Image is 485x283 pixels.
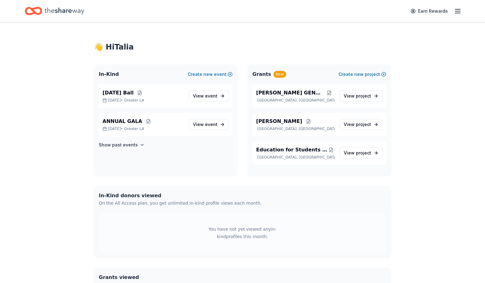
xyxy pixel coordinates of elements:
[99,141,145,149] button: Show past events
[94,42,391,52] div: 👋 Hi Talia
[103,118,142,125] span: ANNUAL GALA
[103,98,184,103] p: [DATE] •
[256,155,335,160] p: [GEOGRAPHIC_DATA], [GEOGRAPHIC_DATA]
[99,274,259,281] div: Grants viewed
[407,6,452,17] a: Earn Rewards
[205,122,217,127] span: event
[340,119,382,130] a: View project
[256,98,335,103] p: [GEOGRAPHIC_DATA], [GEOGRAPHIC_DATA]
[203,71,213,78] span: new
[356,93,371,98] span: project
[356,122,371,127] span: project
[339,71,386,78] button: Createnewproject
[340,90,382,102] a: View project
[189,119,229,130] a: View event
[103,126,184,131] p: [DATE] •
[188,71,233,78] button: Createnewevent
[252,71,271,78] span: Grants
[103,89,133,97] span: [DATE] Ball
[205,93,217,98] span: event
[340,147,382,159] a: View project
[99,71,119,78] span: In-Kind
[25,4,84,18] a: Home
[356,150,371,155] span: project
[204,225,281,240] div: You have not yet viewed any in-kind profiles this month.
[124,98,144,103] span: Greater LA
[273,71,286,78] div: New
[99,199,262,207] div: On the All Access plan, you get unlimited in-kind profile views each month.
[189,90,229,102] a: View event
[256,89,323,97] span: [PERSON_NAME] GENERAL
[344,149,371,157] span: View
[344,121,371,128] span: View
[193,121,217,128] span: View
[344,92,371,100] span: View
[256,146,327,154] span: Education for Students with Special Needs
[256,126,335,131] p: [GEOGRAPHIC_DATA], [GEOGRAPHIC_DATA]
[193,92,217,100] span: View
[99,192,262,199] div: In-Kind donors viewed
[256,118,302,125] span: [PERSON_NAME]
[99,141,138,149] h4: Show past events
[354,71,364,78] span: new
[124,126,144,131] span: Greater LA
